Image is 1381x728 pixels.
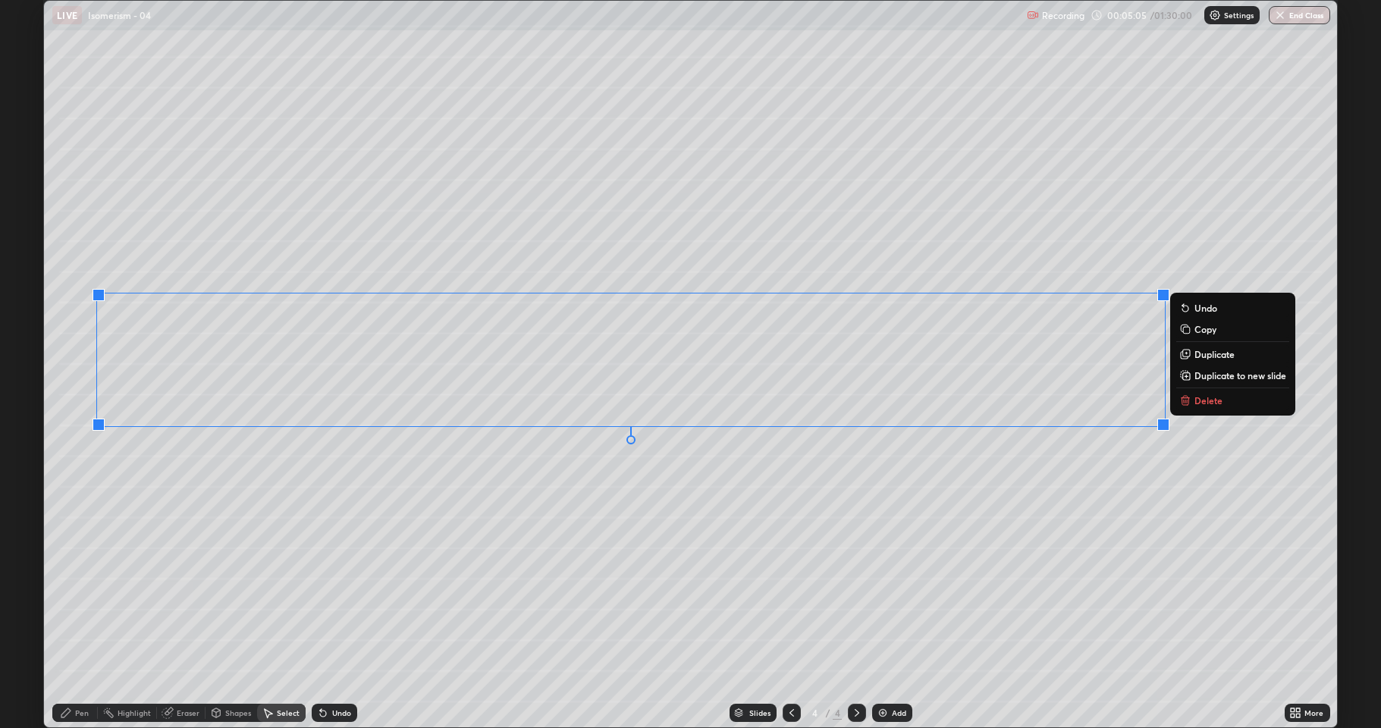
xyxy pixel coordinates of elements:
img: end-class-cross [1274,9,1286,21]
p: Settings [1224,11,1254,19]
div: Shapes [225,709,251,717]
div: Slides [749,709,771,717]
p: Delete [1194,394,1222,406]
div: 4 [807,708,822,717]
div: 4 [833,706,842,720]
button: Copy [1176,320,1289,338]
div: Add [892,709,906,717]
p: Undo [1194,302,1217,314]
div: Undo [332,709,351,717]
p: Duplicate to new slide [1194,369,1286,381]
p: Isomerism - 04 [88,9,151,21]
img: add-slide-button [877,707,889,719]
div: Highlight [118,709,151,717]
div: Pen [75,709,89,717]
button: Delete [1176,391,1289,409]
button: Duplicate to new slide [1176,366,1289,384]
button: End Class [1269,6,1330,24]
img: class-settings-icons [1209,9,1221,21]
div: Select [277,709,300,717]
div: / [825,708,830,717]
p: Copy [1194,323,1216,335]
p: LIVE [57,9,77,21]
button: Duplicate [1176,345,1289,363]
div: Eraser [177,709,199,717]
p: Duplicate [1194,348,1235,360]
div: More [1304,709,1323,717]
button: Undo [1176,299,1289,317]
img: recording.375f2c34.svg [1027,9,1039,21]
p: Recording [1042,10,1084,21]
